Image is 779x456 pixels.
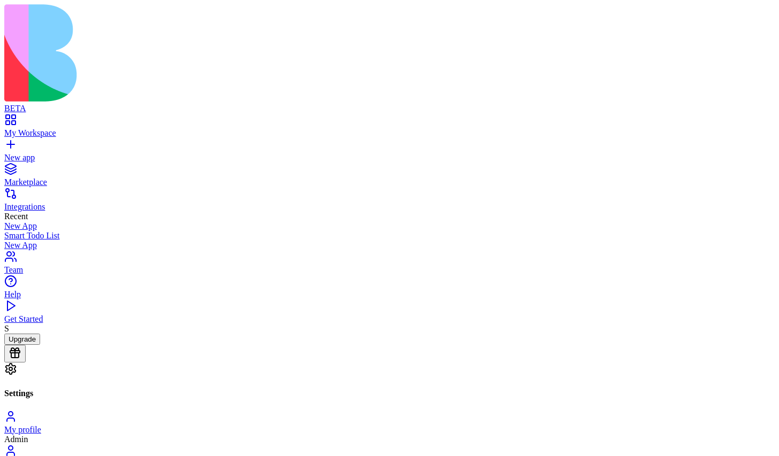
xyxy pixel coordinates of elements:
span: Recent [4,212,28,221]
img: logo [4,4,434,102]
div: BETA [4,104,775,113]
h4: Settings [4,389,775,398]
a: Help [4,280,775,299]
button: Upgrade [4,334,40,345]
a: Marketplace [4,168,775,187]
a: New App [4,241,775,250]
a: New app [4,143,775,163]
a: New App [4,221,775,231]
span: S [4,324,9,333]
div: Help [4,290,775,299]
a: Smart Todo List [4,231,775,241]
div: My Workspace [4,128,775,138]
a: My Workspace [4,119,775,138]
div: My profile [4,425,775,435]
a: Team [4,256,775,275]
div: Get Started [4,314,775,324]
div: Team [4,265,775,275]
span: Admin [4,435,28,444]
a: My profile [4,415,775,435]
a: BETA [4,94,775,113]
div: New app [4,153,775,163]
a: Integrations [4,192,775,212]
div: Integrations [4,202,775,212]
a: Upgrade [4,334,40,343]
div: Marketplace [4,177,775,187]
a: Get Started [4,305,775,324]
